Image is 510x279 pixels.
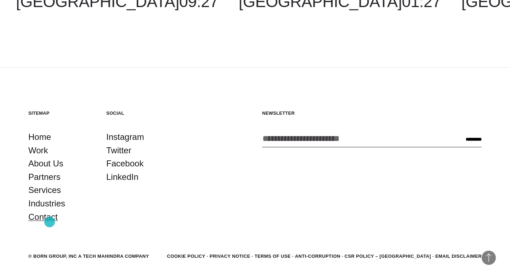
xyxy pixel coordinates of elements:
a: Contact [28,210,58,224]
a: Facebook [106,157,143,170]
h5: Newsletter [262,110,482,116]
a: Instagram [106,130,144,144]
a: Services [28,183,61,197]
h5: Sitemap [28,110,92,116]
a: Anti-Corruption [295,254,340,259]
a: Privacy Notice [210,254,250,259]
a: Terms of Use [255,254,291,259]
a: Partners [28,170,61,184]
a: CSR POLICY – [GEOGRAPHIC_DATA] [345,254,431,259]
a: Work [28,144,48,157]
a: Home [28,130,51,144]
a: Email Disclaimer [435,254,482,259]
a: About Us [28,157,63,170]
a: Twitter [106,144,131,157]
a: Industries [28,197,65,210]
div: © BORN GROUP, INC A Tech Mahindra Company [28,253,149,260]
button: Back to Top [482,251,496,265]
a: Cookie Policy [167,254,205,259]
h5: Social [106,110,170,116]
a: LinkedIn [106,170,138,184]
